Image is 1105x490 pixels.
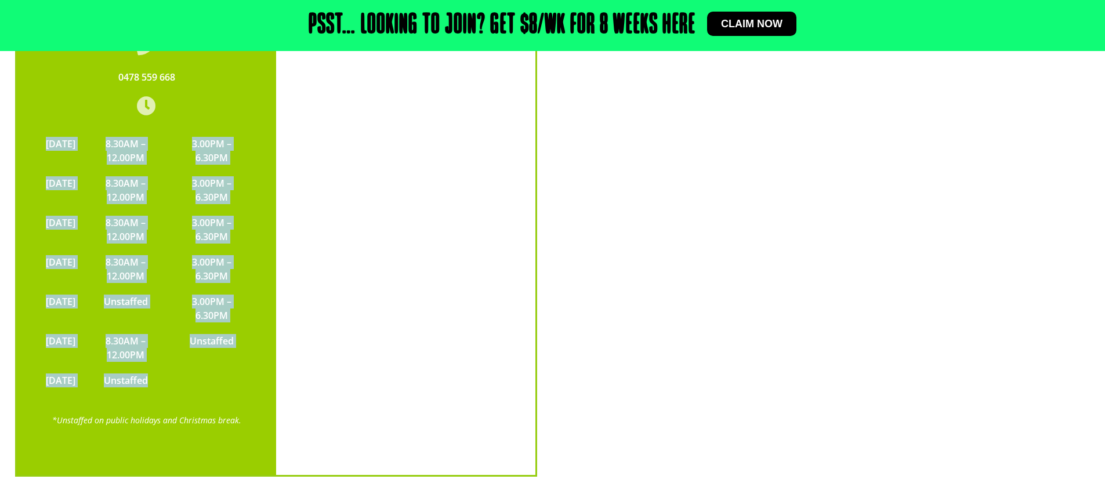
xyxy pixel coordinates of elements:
td: 3.00PM – 6.30PM [170,249,253,289]
td: 8.30AM – 12.00PM [81,328,170,368]
td: 3.00PM – 6.30PM [170,210,253,249]
a: *Unstaffed on public holidays and Christmas break. [52,415,241,426]
td: [DATE] [40,170,81,210]
td: Unstaffed [81,289,170,328]
td: 3.00PM – 6.30PM [170,131,253,170]
td: [DATE] [40,368,81,393]
td: [DATE] [40,289,81,328]
td: [DATE] [40,249,81,289]
td: [DATE] [40,131,81,170]
td: 3.00PM – 6.30PM [170,289,253,328]
td: [DATE] [40,328,81,368]
a: Claim now [707,12,796,36]
td: 8.30AM – 12.00PM [81,210,170,249]
td: 8.30AM – 12.00PM [81,131,170,170]
td: [DATE] [40,210,81,249]
td: 8.30AM – 12.00PM [81,170,170,210]
h2: Psst… Looking to join? Get $8/wk for 8 weeks here [309,12,695,39]
a: 0478 559 668 [118,71,175,84]
td: 3.00PM – 6.30PM [170,170,253,210]
span: Claim now [721,19,782,29]
td: Unstaffed [81,368,170,393]
td: 8.30AM – 12.00PM [81,249,170,289]
td: Unstaffed [170,328,253,368]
